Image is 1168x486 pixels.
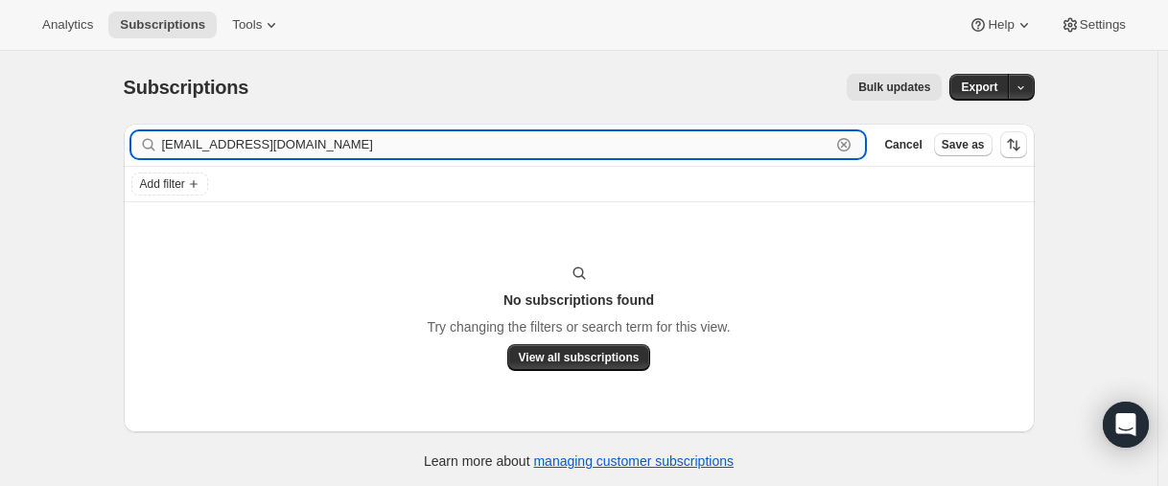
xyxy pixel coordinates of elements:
p: Try changing the filters or search term for this view. [427,317,730,336]
input: Filter subscribers [162,131,831,158]
button: Help [957,12,1044,38]
span: View all subscriptions [519,350,640,365]
button: Subscriptions [108,12,217,38]
span: Export [961,80,997,95]
button: Tools [221,12,292,38]
span: Add filter [140,176,185,192]
a: managing customer subscriptions [533,453,734,469]
span: Tools [232,17,262,33]
button: Analytics [31,12,105,38]
span: Bulk updates [858,80,930,95]
span: Cancel [884,137,922,152]
button: Save as [934,133,993,156]
span: Help [988,17,1014,33]
span: Save as [942,137,985,152]
p: Learn more about [424,451,734,471]
h3: No subscriptions found [503,290,654,310]
div: Open Intercom Messenger [1103,402,1149,448]
button: Bulk updates [847,74,942,101]
button: Settings [1049,12,1137,38]
span: Settings [1080,17,1126,33]
button: Export [949,74,1009,101]
span: Analytics [42,17,93,33]
span: Subscriptions [124,77,249,98]
button: Sort the results [1000,131,1027,158]
button: Add filter [131,173,208,196]
button: Cancel [876,133,929,156]
button: View all subscriptions [507,344,651,371]
button: Clear [834,135,853,154]
span: Subscriptions [120,17,205,33]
